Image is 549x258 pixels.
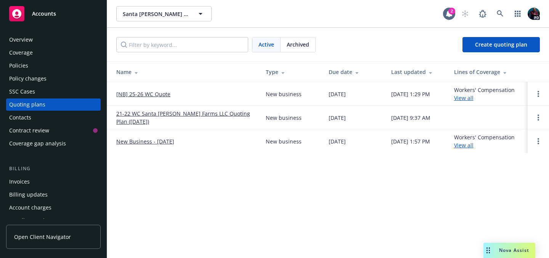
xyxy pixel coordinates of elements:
button: Santa [PERSON_NAME] Farms LLC [116,6,212,21]
div: SSC Cases [9,85,35,98]
a: Accounts [6,3,101,24]
img: photo [528,8,540,20]
div: New business [266,90,302,98]
div: Last updated [391,68,442,76]
span: Nova Assist [499,247,529,253]
div: Name [116,68,254,76]
a: View all [454,142,474,149]
a: Contract review [6,124,101,137]
a: Open options [534,113,543,122]
div: Contacts [9,111,31,124]
div: 2 [448,8,455,15]
a: Open options [534,137,543,146]
div: [DATE] 1:57 PM [391,137,430,145]
a: Coverage gap analysis [6,137,101,150]
a: Open options [534,89,543,98]
a: Account charges [6,202,101,214]
div: [DATE] 1:29 PM [391,90,430,98]
a: Report a Bug [475,6,490,21]
div: Billing [6,165,101,173]
div: Policy changes [9,73,47,85]
div: Drag to move [483,243,493,258]
div: Quoting plans [9,98,45,111]
a: Switch app [510,6,525,21]
span: Open Client Navigator [14,233,71,241]
div: New business [266,137,302,145]
a: Quoting plans [6,98,101,111]
div: Billing updates [9,189,48,201]
span: Santa [PERSON_NAME] Farms LLC [123,10,189,18]
a: SSC Cases [6,85,101,98]
a: Billing updates [6,189,101,201]
button: Nova Assist [483,243,535,258]
div: Installment plans [9,214,54,227]
a: Installment plans [6,214,101,227]
input: Filter by keyword... [116,37,248,52]
a: Search [493,6,508,21]
div: Overview [9,34,33,46]
a: Policies [6,60,101,72]
div: Coverage gap analysis [9,137,66,150]
div: Workers' Compensation [454,133,515,149]
div: [DATE] [329,114,346,122]
div: Type [266,68,316,76]
div: Lines of Coverage [454,68,522,76]
span: Active [258,40,274,48]
a: 21-22 WC Santa [PERSON_NAME] Farms LLC Quoting Plan ([DATE]) [116,110,254,126]
div: New business [266,114,302,122]
a: Start snowing [457,6,473,21]
div: Contract review [9,124,49,137]
a: New Business - [DATE] [116,137,174,145]
a: Invoices [6,176,101,188]
span: Archived [287,40,309,48]
a: Create quoting plan [462,37,540,52]
a: Overview [6,34,101,46]
div: Due date [329,68,379,76]
span: Accounts [32,11,56,17]
a: View all [454,94,474,102]
div: [DATE] 9:37 AM [391,114,430,122]
a: Contacts [6,111,101,124]
div: Account charges [9,202,51,214]
div: [DATE] [329,90,346,98]
a: [NB] 25-26 WC Quote [116,90,170,98]
a: Coverage [6,47,101,59]
div: Workers' Compensation [454,86,515,102]
a: Policy changes [6,73,101,85]
span: Create quoting plan [475,41,527,48]
div: Coverage [9,47,33,59]
div: [DATE] [329,137,346,145]
div: Policies [9,60,28,72]
div: Invoices [9,176,30,188]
